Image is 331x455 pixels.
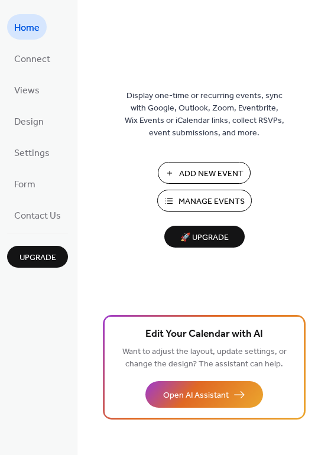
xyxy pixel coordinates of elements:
[163,389,229,402] span: Open AI Assistant
[164,226,245,248] button: 🚀 Upgrade
[14,175,35,194] span: Form
[157,190,252,212] button: Manage Events
[20,252,56,264] span: Upgrade
[145,326,263,343] span: Edit Your Calendar with AI
[179,196,245,208] span: Manage Events
[7,45,57,71] a: Connect
[7,14,47,40] a: Home
[7,202,68,227] a: Contact Us
[122,344,287,372] span: Want to adjust the layout, update settings, or change the design? The assistant can help.
[7,171,43,196] a: Form
[7,139,57,165] a: Settings
[14,19,40,37] span: Home
[125,90,284,139] span: Display one-time or recurring events, sync with Google, Outlook, Zoom, Eventbrite, Wix Events or ...
[7,246,68,268] button: Upgrade
[14,207,61,225] span: Contact Us
[158,162,251,184] button: Add New Event
[179,168,244,180] span: Add New Event
[171,230,238,246] span: 🚀 Upgrade
[14,144,50,162] span: Settings
[14,82,40,100] span: Views
[14,50,50,69] span: Connect
[7,108,51,134] a: Design
[7,77,47,102] a: Views
[145,381,263,408] button: Open AI Assistant
[14,113,44,131] span: Design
